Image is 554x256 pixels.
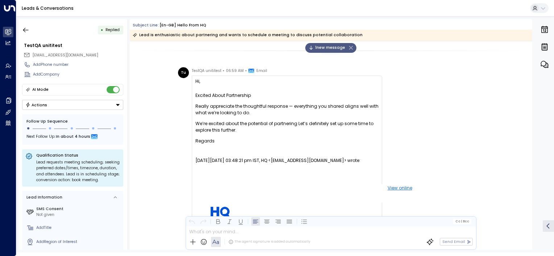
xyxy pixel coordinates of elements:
div: AddPhone number [33,62,123,68]
div: Lead is enthusiastic about partnering and wants to schedule a meeting to discuss potential collab... [133,31,363,39]
div: [DATE][DATE] 03:48:21 pm IST, HQ <[EMAIL_ADDRESS][DOMAIN_NAME]> wrote: [195,157,379,164]
span: | [461,219,462,223]
div: Hi, [195,78,379,85]
p: Really appreciate the thoughtful response — everything you shared aligns well with what we’re loo... [195,103,379,116]
button: Redo [199,217,207,226]
span: Cc Bcc [455,219,469,223]
div: Next Follow Up: [26,133,119,141]
div: Lead requests meeting scheduling; seeking preferred dates/times, timezone, duration, and attendee... [36,159,120,183]
a: View online [388,184,412,192]
a: Leads & Conversations [22,5,74,11]
span: 06:59 AM [226,67,244,74]
div: TestQA unititest [24,42,123,49]
button: Actions [22,100,123,110]
div: [en-GB] Hello from HQ [160,22,206,28]
span: TestQA unititest [192,67,222,74]
span: Subject Line: [133,22,159,28]
span: In about 4 hours [56,133,90,141]
div: AddCompany [33,72,123,77]
div: • [101,25,103,35]
span: 1 new message [309,45,345,51]
span: • [223,67,224,74]
button: Cc|Bcc [453,219,471,224]
img: HQ [210,206,230,217]
button: Undo [187,217,196,226]
div: 1new message [305,43,356,53]
span: Replied [106,27,120,33]
div: AI Mode [32,86,49,93]
span: [EMAIL_ADDRESS][DOMAIN_NAME] [33,52,98,58]
div: We’re excited about the potential of partnering Let’s definitely set up some time to explore this... [195,120,379,133]
div: Excited About Partnership [195,92,379,99]
div: Tu [178,67,189,78]
span: • [245,67,247,74]
div: Follow Up Sequence [26,119,119,124]
span: Email [256,67,267,74]
div: Not given [36,212,121,218]
div: Regards [195,138,379,144]
div: AddTitle [36,225,121,231]
div: Button group with a nested menu [22,100,123,110]
div: Lead Information [25,195,62,200]
div: AddRegion of Interest [36,239,121,245]
label: SMS Consent [36,206,121,212]
div: Actions [25,102,47,107]
span: testqa.unititest@yahoo.com [33,52,98,58]
p: Qualification Status [36,153,120,158]
div: The agent signature is added automatically [228,239,310,244]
